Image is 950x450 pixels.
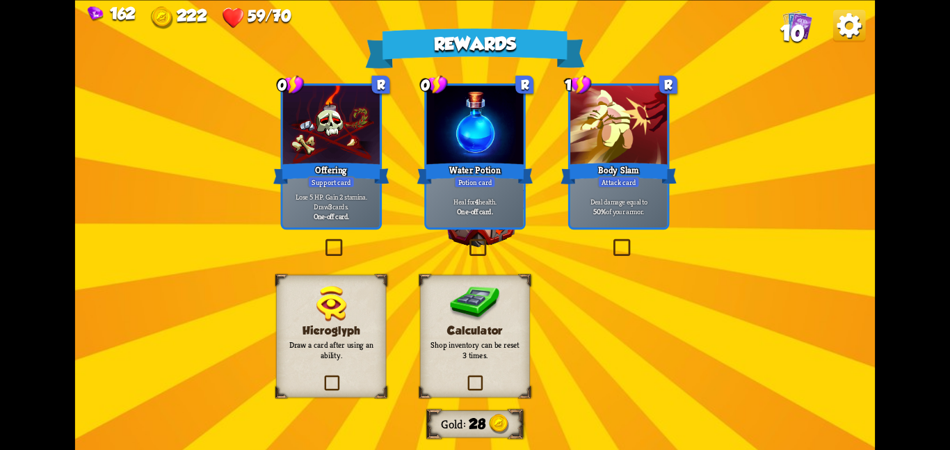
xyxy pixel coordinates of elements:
b: 3 [328,201,332,211]
img: Options_Button.png [833,9,866,42]
div: Gems [88,4,136,22]
b: One-off card. [314,211,349,220]
b: 4 [475,196,478,206]
div: 0 [277,74,305,95]
div: Health [222,6,291,29]
img: Cards_Icon.png [782,9,812,39]
span: 28 [469,416,485,432]
p: Deal damage equal to of your armor. [573,196,665,215]
div: R [372,75,390,93]
img: Hieroglyph.png [316,285,346,321]
div: Gold [441,416,469,431]
div: 0 [421,74,448,95]
h3: Calculator [430,323,520,337]
p: Shop inventory can be reset 3 times. [430,339,520,360]
img: Heart.png [222,6,244,29]
div: Support card [307,176,355,188]
div: Gold [151,6,207,29]
div: R [515,75,533,93]
span: 10 [780,21,805,45]
div: Water Potion [417,160,533,186]
p: Draw a card after using an ability. [287,339,376,360]
div: Rewards [365,28,584,68]
span: 59/70 [248,6,291,24]
img: Gold.png [151,6,173,29]
div: R [659,75,677,93]
h3: Hieroglyph [287,323,376,337]
img: Ancient_Chest.png [435,180,525,248]
div: Attack card [597,176,640,188]
div: Offering [273,160,389,186]
span: 222 [177,6,207,24]
div: View all the cards in your deck [782,9,812,42]
b: 50% [593,206,606,216]
p: Lose 5 HP. Gain 2 stamina. Draw cards. [285,192,377,211]
p: Heal for health. [429,196,521,206]
img: Gold.png [489,414,509,434]
img: Calculator.png [450,285,501,321]
div: Body Slam [561,160,677,186]
div: Potion card [454,176,496,188]
div: 1 [565,74,592,95]
b: One-off card. [457,206,492,216]
img: Gem.png [88,6,104,22]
